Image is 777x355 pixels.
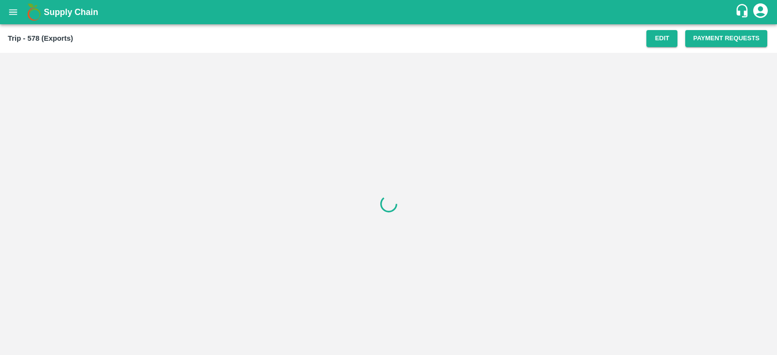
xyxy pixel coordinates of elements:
img: logo [24,2,44,22]
div: customer-support [735,3,752,21]
a: Supply Chain [44,5,735,19]
button: open drawer [2,1,24,23]
button: Edit [646,30,677,47]
b: Supply Chain [44,7,98,17]
b: Trip - 578 (Exports) [8,34,73,42]
button: Payment Requests [685,30,767,47]
div: account of current user [752,2,769,22]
